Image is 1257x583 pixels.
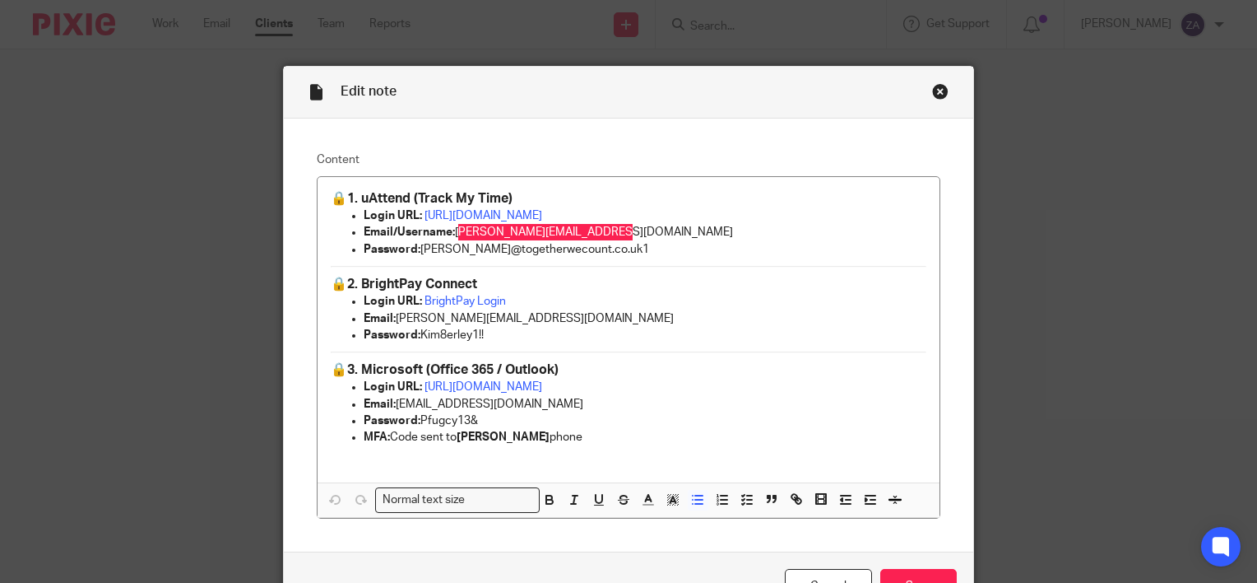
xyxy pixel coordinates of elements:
[364,399,396,410] strong: Email:
[364,381,422,393] strong: Login URL:
[364,413,926,429] p: Pfugcy13&
[364,329,420,341] strong: Password:
[364,429,926,445] p: Code sent to phone
[364,415,420,427] strong: Password:
[457,431,550,443] strong: [PERSON_NAME]
[364,224,926,240] p: [PERSON_NAME][EMAIL_ADDRESS][DOMAIN_NAME]
[331,276,926,293] h3: 🔒
[341,85,397,98] span: Edit note
[424,381,542,393] a: [URL][DOMAIN_NAME]
[364,431,390,443] strong: MFA:
[364,313,396,324] strong: Email:
[331,361,926,379] h3: 🔒
[379,492,469,509] span: Normal text size
[364,296,422,307] strong: Login URL:
[424,296,506,307] a: BrightPay Login
[364,241,926,258] p: [PERSON_NAME]@togetherwecount.co.uk1
[364,327,926,343] p: Kim8erley1!!
[347,278,477,291] strong: 2. BrightPay Connect
[932,83,949,100] div: Close this dialog window
[347,363,559,376] strong: 3. Microsoft (Office 365 / Outlook)
[331,190,926,208] h3: 🔒
[364,244,420,255] strong: Password:
[364,226,455,238] strong: Email/Username:
[364,310,926,327] p: [PERSON_NAME][EMAIL_ADDRESS][DOMAIN_NAME]
[424,210,542,222] a: [URL][DOMAIN_NAME]
[317,152,940,168] label: Content
[375,487,540,513] div: Search for option
[347,192,513,205] strong: 1. uAttend (Track My Time)
[364,210,422,222] strong: Login URL:
[471,492,530,509] input: Search for option
[364,396,926,413] p: [EMAIL_ADDRESS][DOMAIN_NAME]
